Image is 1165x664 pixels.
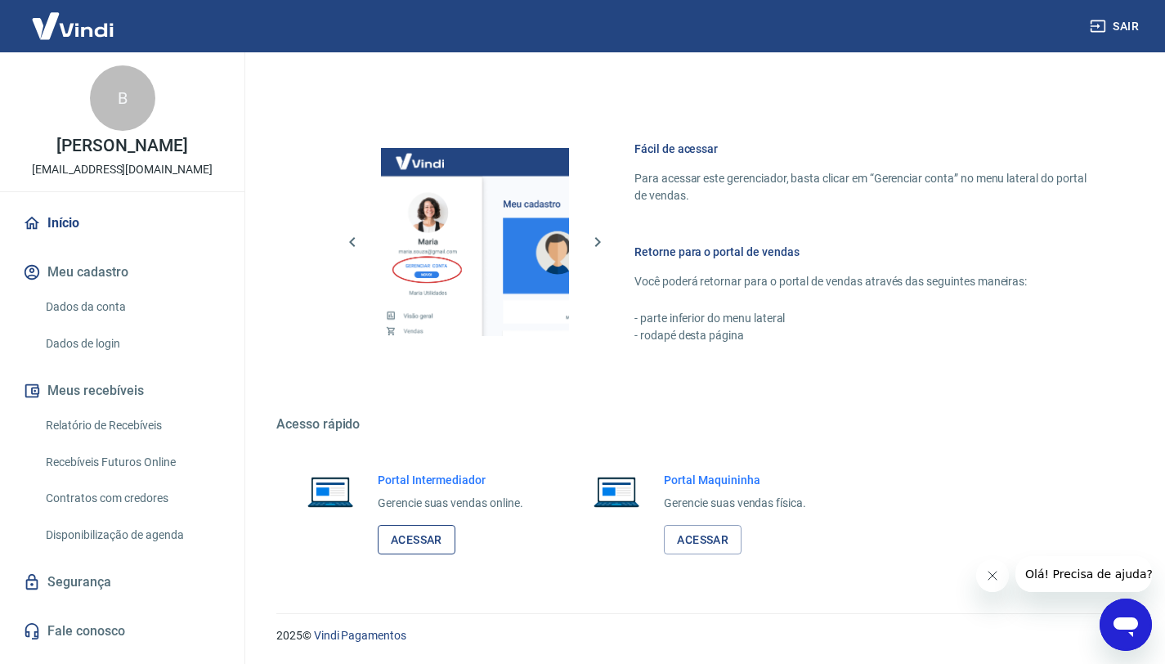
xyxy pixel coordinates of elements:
p: Para acessar este gerenciador, basta clicar em “Gerenciar conta” no menu lateral do portal de ven... [634,170,1087,204]
a: Segurança [20,564,225,600]
p: Gerencie suas vendas física. [664,495,806,512]
img: Vindi [20,1,126,51]
p: [EMAIL_ADDRESS][DOMAIN_NAME] [32,161,213,178]
p: - rodapé desta página [634,327,1087,344]
a: Acessar [378,525,455,555]
img: Imagem de um notebook aberto [582,472,651,511]
h6: Retorne para o portal de vendas [634,244,1087,260]
a: Fale conosco [20,613,225,649]
a: Relatório de Recebíveis [39,409,225,442]
h6: Portal Intermediador [378,472,523,488]
a: Recebíveis Futuros Online [39,446,225,479]
img: Imagem da dashboard mostrando o botão de gerenciar conta na sidebar no lado esquerdo [381,148,569,336]
a: Dados de login [39,327,225,361]
a: Acessar [664,525,742,555]
p: - parte inferior do menu lateral [634,310,1087,327]
button: Sair [1087,11,1145,42]
a: Disponibilização de agenda [39,518,225,552]
h6: Fácil de acessar [634,141,1087,157]
iframe: Botão para abrir a janela de mensagens [1100,599,1152,651]
p: Gerencie suas vendas online. [378,495,523,512]
p: 2025 © [276,627,1126,644]
div: B [90,65,155,131]
img: Imagem de um notebook aberto [296,472,365,511]
a: Dados da conta [39,290,225,324]
p: [PERSON_NAME] [56,137,187,155]
span: Olá! Precisa de ajuda? [10,11,137,25]
iframe: Mensagem da empresa [1015,556,1152,592]
button: Meu cadastro [20,254,225,290]
p: Você poderá retornar para o portal de vendas através das seguintes maneiras: [634,273,1087,290]
iframe: Fechar mensagem [976,559,1009,592]
h5: Acesso rápido [276,416,1126,433]
a: Contratos com credores [39,482,225,515]
button: Meus recebíveis [20,373,225,409]
h6: Portal Maquininha [664,472,806,488]
a: Início [20,205,225,241]
a: Vindi Pagamentos [314,629,406,642]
